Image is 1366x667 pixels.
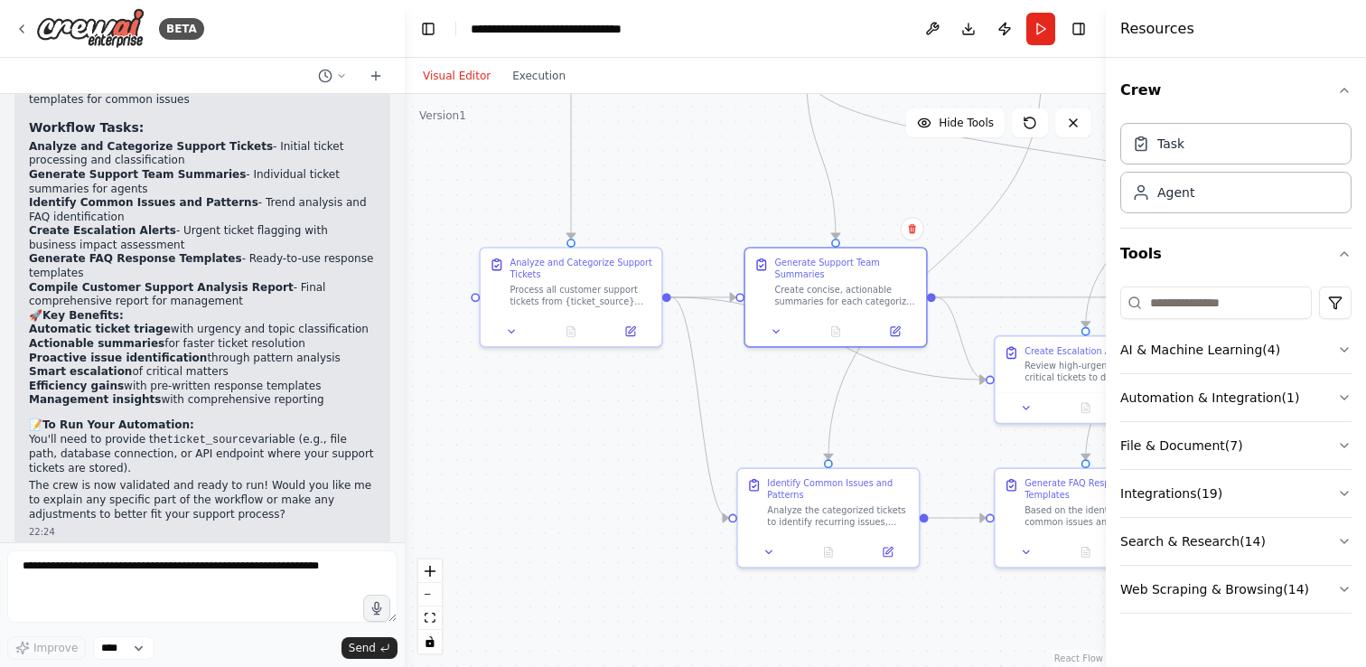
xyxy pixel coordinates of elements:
[42,309,124,322] strong: Key Benefits:
[1157,183,1194,202] div: Agent
[1024,504,1167,528] div: Based on the identified common issues and frequently asked questions, create ready-to-use respons...
[419,108,466,123] div: Version 1
[29,380,376,394] li: with pre-written response templates
[29,337,376,352] li: for faster ticket resolution
[36,8,145,49] img: Logo
[29,252,242,265] strong: Generate FAQ Response Templates
[564,88,578,240] g: Edge from 46b6176b-0209-4957-97b6-880833dce265 to a49b120e-7254-46c2-8745-1d4dfd424ab1
[29,352,376,366] li: through pattern analysis
[29,196,376,224] li: - Trend analysis and FAQ identification
[936,290,986,387] g: Edge from efa49a8e-823e-42e5-9335-1fde3725cd54 to 44f3e6f8-2eb3-4842-884d-da133440df89
[774,284,917,307] div: Create concise, actionable summaries for each categorized support ticket that include key details...
[416,16,441,42] button: Hide left sidebar
[799,72,1350,239] g: Edge from 386e8c71-c553-460e-8e4b-bd98a50d515b to f0fc9071-c163-47c4-b9f8-36d7054da8f8
[29,337,164,350] strong: Actionable summaries
[936,290,1243,305] g: Edge from efa49a8e-823e-42e5-9335-1fde3725cd54 to f0fc9071-c163-47c4-b9f8-36d7054da8f8
[1024,360,1167,383] div: Review high-urgency and critical tickets to determine which require immediate escalation to senio...
[605,323,656,341] button: Open in side panel
[510,258,652,281] div: Analyze and Categorize Support Tickets
[29,168,376,196] li: - Individual ticket summaries for agents
[797,543,859,561] button: No output available
[29,140,273,153] strong: Analyze and Categorize Support Tickets
[1120,326,1352,373] button: AI & Machine Learning(4)
[1120,279,1352,628] div: Tools
[1157,135,1184,153] div: Task
[1120,116,1352,228] div: Crew
[29,196,258,209] strong: Identify Common Issues and Patterns
[363,595,390,622] button: Click to speak your automation idea
[33,641,78,655] span: Improve
[501,65,576,87] button: Execution
[994,335,1177,424] div: Create Escalation AlertsReview high-urgency and critical tickets to determine which require immed...
[29,140,376,168] li: - Initial ticket processing and classification
[1054,653,1103,663] a: React Flow attribution
[906,108,1005,137] button: Hide Tools
[1120,229,1352,279] button: Tools
[767,504,910,528] div: Analyze the categorized tickets to identify recurring issues, common pain points, and trending pr...
[821,72,1049,459] g: Edge from f6a9ddab-e64a-4ef6-b5f6-6cf721128112 to c5f09bcb-b576-40be-8ce6-08086a1c81bc
[29,365,132,378] strong: Smart escalation
[1024,345,1130,357] div: Create Escalation Alerts
[29,393,376,408] li: with comprehensive reporting
[1066,16,1091,42] button: Hide right sidebar
[1120,18,1194,40] h4: Resources
[671,290,986,387] g: Edge from a49b120e-7254-46c2-8745-1d4dfd424ab1 to 44f3e6f8-2eb3-4842-884d-da133440df89
[870,323,921,341] button: Open in side panel
[167,434,252,446] code: ticket_source
[774,258,917,281] div: Generate Support Team Summaries
[799,72,843,239] g: Edge from 386e8c71-c553-460e-8e4b-bd98a50d515b to efa49a8e-823e-42e5-9335-1fde3725cd54
[929,511,986,525] g: Edge from c5f09bcb-b576-40be-8ce6-08086a1c81bc to a6ac3af1-4081-44ea-91f1-371060addc0e
[671,290,736,305] g: Edge from a49b120e-7254-46c2-8745-1d4dfd424ab1 to efa49a8e-823e-42e5-9335-1fde3725cd54
[29,281,376,309] li: - Final comprehensive report for management
[1120,374,1352,421] button: Automation & Integration(1)
[1120,566,1352,613] button: Web Scraping & Browsing(14)
[1054,543,1117,561] button: No output available
[159,18,204,40] div: BETA
[349,641,376,655] span: Send
[29,120,144,135] strong: Workflow Tasks:
[510,284,652,307] div: Process all customer support tickets from {ticket_source} and categorize each ticket by urgency l...
[29,323,376,337] li: with urgency and topic classification
[1054,399,1117,418] button: No output available
[479,247,662,347] div: Analyze and Categorize Support TicketsProcess all customer support tickets from {ticket_source} a...
[767,478,910,502] div: Identify Common Issues and Patterns
[29,224,376,252] li: - Urgent ticket flagging with business impact assessment
[341,637,398,659] button: Send
[7,636,86,660] button: Improve
[29,393,161,406] strong: Management insights
[29,525,376,539] div: 22:24
[1120,422,1352,469] button: File & Document(7)
[29,479,376,521] p: The crew is now validated and ready to run! Would you like me to explain any specific part of the...
[418,559,442,583] button: zoom in
[29,168,246,181] strong: Generate Support Team Summaries
[418,559,442,653] div: React Flow controls
[418,606,442,630] button: fit view
[744,247,927,347] div: Generate Support Team SummariesCreate concise, actionable summaries for each categorized support ...
[1024,478,1167,502] div: Generate FAQ Response Templates
[736,467,920,568] div: Identify Common Issues and PatternsAnalyze the categorized tickets to identify recurring issues, ...
[29,365,376,380] li: of critical matters
[412,65,501,87] button: Visual Editor
[471,20,674,38] nav: breadcrumb
[540,323,603,341] button: No output available
[29,352,207,364] strong: Proactive issue identification
[805,323,867,341] button: No output available
[361,65,390,87] button: Start a new chat
[29,323,171,335] strong: Automatic ticket triage
[901,217,924,240] button: Delete node
[863,543,913,561] button: Open in side panel
[29,433,376,476] p: You'll need to provide the variable (e.g., file path, database connection, or API endpoint where ...
[29,252,376,280] li: - Ready-to-use response templates
[311,65,354,87] button: Switch to previous chat
[1120,518,1352,565] button: Search & Research(14)
[42,418,194,431] strong: To Run Your Automation:
[29,309,376,324] h2: 🚀
[29,224,176,237] strong: Create Escalation Alerts
[29,281,294,294] strong: Compile Customer Support Analysis Report
[1120,470,1352,517] button: Integrations(19)
[29,418,376,433] h2: 📝
[994,467,1177,568] div: Generate FAQ Response TemplatesBased on the identified common issues and frequently asked questio...
[939,116,994,130] span: Hide Tools
[418,583,442,606] button: zoom out
[418,630,442,653] button: toggle interactivity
